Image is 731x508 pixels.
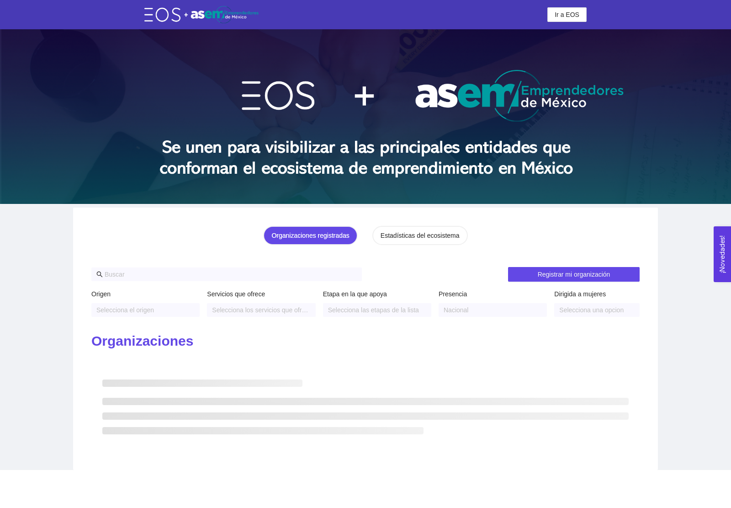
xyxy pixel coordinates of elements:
[714,226,731,282] button: Open Feedback Widget
[439,289,467,299] label: Presencia
[144,6,259,23] img: eos-asem-logo.38b026ae.png
[323,289,387,299] label: Etapa en la que apoya
[547,7,587,22] button: Ir a EOS
[538,269,610,279] span: Registrar mi organización
[381,230,460,241] div: Estadísticas del ecosistema
[96,271,103,278] span: search
[271,230,349,241] div: Organizaciones registradas
[105,269,357,279] input: Buscar
[91,289,111,299] label: Origen
[91,332,640,351] h2: Organizaciones
[554,289,606,299] label: Dirigida a mujeres
[555,10,579,20] span: Ir a EOS
[508,267,640,282] button: Registrar mi organización
[207,289,265,299] label: Servicios que ofrece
